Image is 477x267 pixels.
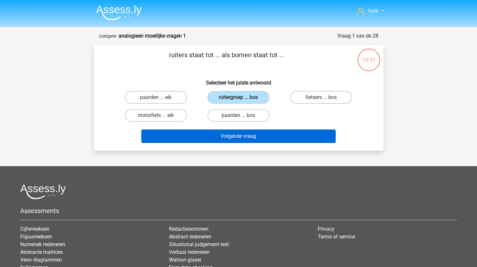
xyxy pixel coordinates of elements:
[20,241,65,247] a: Numeriek redeneren
[318,234,355,240] a: Terms of service
[208,109,269,122] label: paarden ... bos
[104,75,373,86] h6: Selecteer het juiste antwoord
[169,257,201,263] a: Watson glaser
[20,234,52,240] a: Figuurreeksen
[357,48,381,64] div: 10:57
[96,5,142,20] img: Assessly
[337,32,378,40] div: Vraag 1 van de 28
[125,109,187,122] label: motorfiets ... eik
[169,234,211,240] a: Abstract redeneren
[169,249,210,255] a: Verbaal redeneren
[318,226,334,232] a: Privacy
[290,91,352,104] label: fietsers ... bos
[20,226,49,232] a: Cijferreeksen
[368,8,378,14] span: huib
[20,207,457,215] h5: Assessments
[20,257,62,263] a: Venn diagrammen
[20,184,66,199] img: Assessly logo
[141,129,336,143] button: Volgende vraag
[20,249,63,255] a: Abstracte matrices
[355,7,386,15] a: huib
[119,33,186,39] strong: analogieen moeilijke vragen 1
[208,91,269,104] label: ruitergroep ... bos
[125,91,187,104] label: paarden ... eik
[169,241,229,247] a: Situational judgement test
[104,50,349,69] p: ruiters staat tot ... als bomen staat tot ...
[169,226,208,232] a: Redactiesommen
[99,34,117,39] small: Categorie:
